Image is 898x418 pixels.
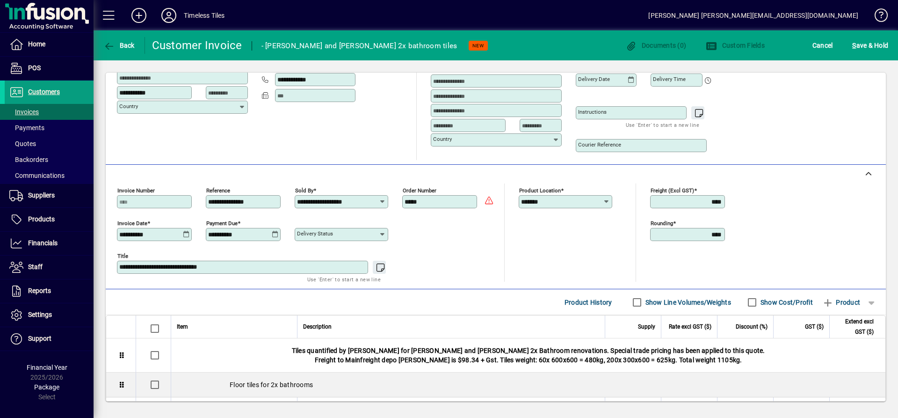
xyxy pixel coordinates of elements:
div: - [PERSON_NAME] and [PERSON_NAME] 2x bathroom tiles [261,38,457,53]
a: Quotes [5,136,94,152]
span: Backorders [9,156,48,163]
mat-label: Country [119,103,138,110]
mat-label: Payment due [206,220,238,227]
span: Financials [28,239,58,247]
a: Suppliers [5,184,94,207]
a: Settings [5,303,94,327]
span: Cancel [812,38,833,53]
span: POS [28,64,41,72]
a: Invoices [5,104,94,120]
span: NEW [472,43,484,49]
label: Show Line Volumes/Weights [644,298,731,307]
button: Profile [154,7,184,24]
button: Save & Hold [850,37,891,54]
a: POS [5,57,94,80]
app-page-header-button: Back [94,37,145,54]
span: Package [34,383,59,391]
mat-label: Title [117,253,128,259]
span: Product [822,295,860,310]
td: 2378.40 [829,397,885,417]
span: Customers [28,88,60,95]
mat-label: Order number [403,187,436,194]
td: 0.0000 [717,397,773,417]
mat-label: Country [433,136,452,142]
a: Financials [5,232,94,255]
mat-hint: Use 'Enter' to start a new line [626,119,699,130]
div: Tiles quantified by [PERSON_NAME] for [PERSON_NAME] and [PERSON_NAME] 2x Bathroom renovations. Sp... [171,338,885,372]
a: Staff [5,256,94,279]
button: Choose address [549,59,564,73]
span: Communications [9,172,65,179]
span: Invoices [9,108,39,116]
mat-label: Rounding [651,220,673,227]
a: Backorders [5,152,94,168]
mat-label: Invoice date [117,220,147,227]
span: Payments [9,124,44,132]
span: Back [103,42,135,49]
span: Settings [28,311,52,318]
label: Show Cost/Profit [759,298,813,307]
span: Custom Fields [706,42,765,49]
a: Support [5,327,94,351]
button: Product History [561,294,616,311]
button: Add [124,7,154,24]
div: Floor tiles for 2x bathrooms [171,373,885,397]
span: Extend excl GST ($) [835,316,874,337]
a: Payments [5,120,94,136]
mat-label: Delivery time [653,76,686,82]
span: Rate excl GST ($) [669,322,711,332]
span: Description [303,322,332,332]
button: Product [818,294,865,311]
mat-label: Invoice number [117,187,155,194]
mat-label: Instructions [578,109,607,115]
span: Discount (%) [736,322,768,332]
span: Products [28,215,55,223]
span: Quotes [9,140,36,147]
div: Timeless Tiles [184,8,224,23]
mat-hint: Use 'Enter' to start a new line [307,274,381,285]
a: Products [5,208,94,231]
mat-label: Delivery date [578,76,610,82]
div: [PERSON_NAME] [PERSON_NAME][EMAIL_ADDRESS][DOMAIN_NAME] [648,8,858,23]
span: Reports [28,287,51,294]
mat-label: Sold by [295,187,313,194]
button: Back [101,37,137,54]
span: S [852,42,856,49]
mat-label: Courier Reference [578,141,621,148]
button: Custom Fields [703,37,767,54]
span: Documents (0) [625,42,686,49]
td: 356.76 [773,397,829,417]
div: Customer Invoice [152,38,242,53]
span: GST ($) [805,322,824,332]
span: Item [177,322,188,332]
button: Cancel [810,37,835,54]
a: Home [5,33,94,56]
a: Reports [5,279,94,303]
span: Financial Year [27,364,67,371]
span: Suppliers [28,191,55,199]
span: Supply [638,322,655,332]
mat-label: Product location [519,187,561,194]
mat-label: Reference [206,187,230,194]
button: Documents (0) [623,37,688,54]
span: Support [28,335,51,342]
mat-label: Freight (excl GST) [651,187,694,194]
span: Product History [565,295,612,310]
span: Home [28,40,45,48]
a: Knowledge Base [868,2,886,32]
a: Communications [5,168,94,183]
span: Staff [28,263,43,271]
span: ave & Hold [852,38,888,53]
mat-label: Delivery status [297,230,333,237]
